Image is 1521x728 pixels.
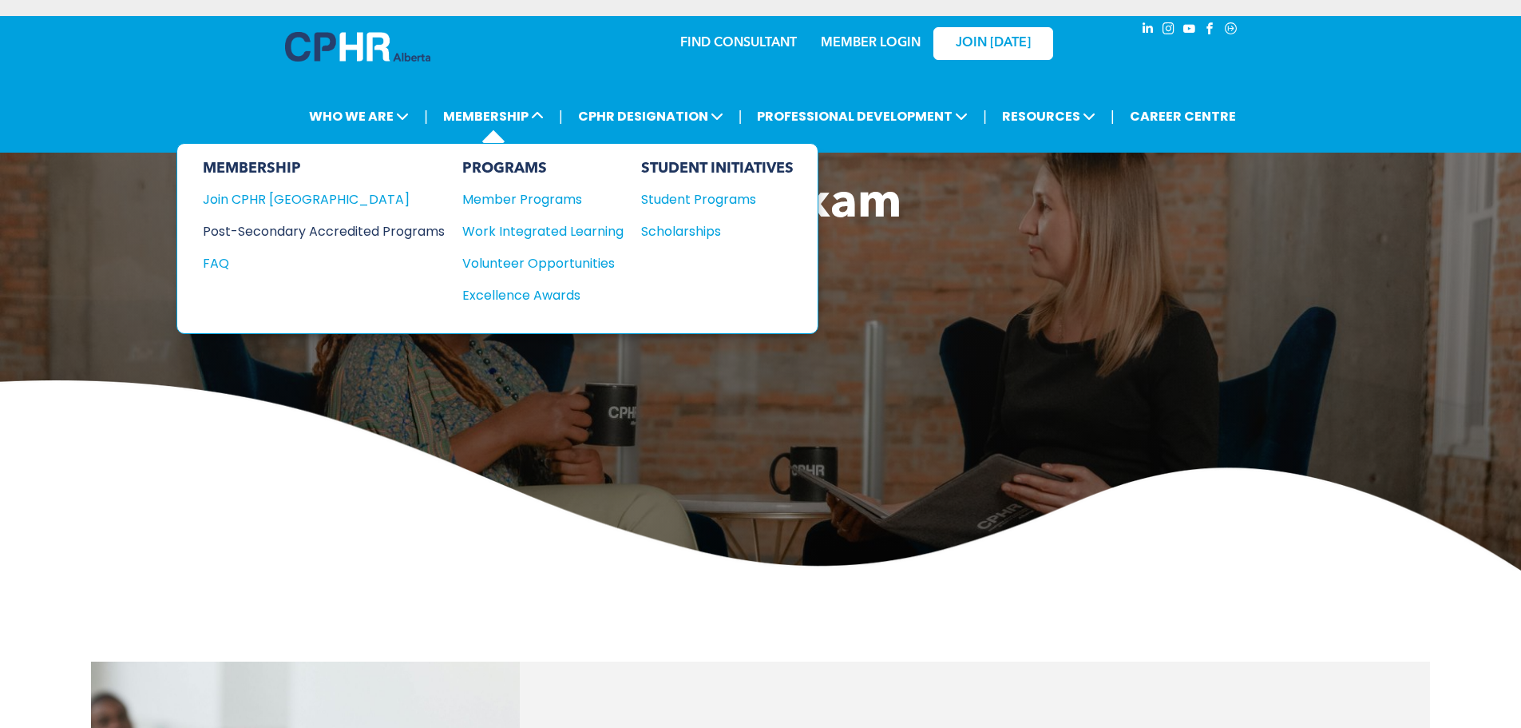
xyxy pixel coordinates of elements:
div: PROGRAMS [462,160,624,177]
span: RESOURCES [997,101,1100,131]
div: Join CPHR [GEOGRAPHIC_DATA] [203,189,421,209]
div: Work Integrated Learning [462,221,608,241]
span: WHO WE ARE [304,101,414,131]
a: MEMBER LOGIN [821,37,921,50]
a: Work Integrated Learning [462,221,624,241]
li: | [739,100,743,133]
span: CPHR DESIGNATION [573,101,728,131]
img: A blue and white logo for cp alberta [285,32,430,62]
li: | [424,100,428,133]
div: Member Programs [462,189,608,209]
span: PROFESSIONAL DEVELOPMENT [752,101,972,131]
div: STUDENT INITIATIVES [641,160,794,177]
div: Post-Secondary Accredited Programs [203,221,421,241]
a: Member Programs [462,189,624,209]
a: Scholarships [641,221,794,241]
a: FIND CONSULTANT [680,37,797,50]
div: Student Programs [641,189,778,209]
span: JOIN [DATE] [956,36,1031,51]
li: | [1111,100,1115,133]
a: Excellence Awards [462,285,624,305]
a: facebook [1202,20,1219,42]
a: CAREER CENTRE [1125,101,1241,131]
li: | [983,100,987,133]
a: instagram [1160,20,1178,42]
a: Social network [1222,20,1240,42]
li: | [559,100,563,133]
a: FAQ [203,253,445,273]
a: linkedin [1139,20,1157,42]
span: MEMBERSHIP [438,101,549,131]
div: Scholarships [641,221,778,241]
a: Join CPHR [GEOGRAPHIC_DATA] [203,189,445,209]
a: Volunteer Opportunities [462,253,624,273]
div: Volunteer Opportunities [462,253,608,273]
div: Excellence Awards [462,285,608,305]
a: JOIN [DATE] [933,27,1053,60]
a: Student Programs [641,189,794,209]
div: FAQ [203,253,421,273]
a: youtube [1181,20,1198,42]
a: Post-Secondary Accredited Programs [203,221,445,241]
div: MEMBERSHIP [203,160,445,177]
